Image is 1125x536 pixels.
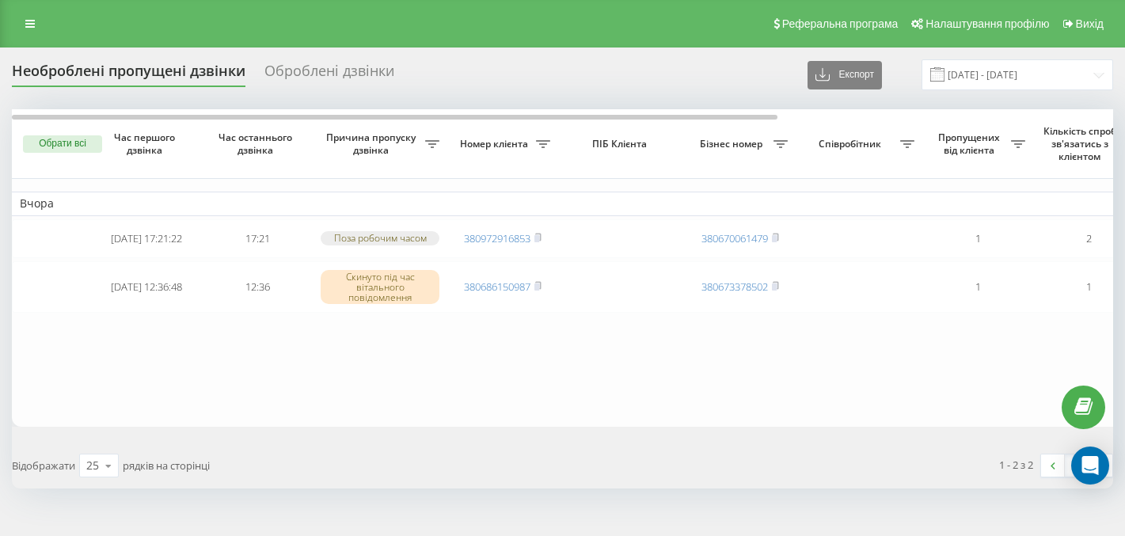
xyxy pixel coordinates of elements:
td: 12:36 [202,261,313,314]
td: 1 [922,261,1033,314]
div: Скинуто під час вітального повідомлення [321,270,439,305]
button: Обрати всі [23,135,102,153]
div: 25 [86,458,99,473]
span: ПІБ Клієнта [572,138,671,150]
td: [DATE] 12:36:48 [91,261,202,314]
div: 1 - 2 з 2 [999,457,1033,473]
a: 380670061479 [701,231,768,245]
span: Відображати [12,458,75,473]
span: Вихід [1076,17,1104,30]
span: Час першого дзвінка [104,131,189,156]
span: рядків на сторінці [123,458,210,473]
td: [DATE] 17:21:22 [91,219,202,258]
a: 380972916853 [464,231,530,245]
td: 17:21 [202,219,313,258]
span: Бізнес номер [693,138,773,150]
span: Реферальна програма [782,17,899,30]
span: Співробітник [804,138,900,150]
div: Open Intercom Messenger [1071,447,1109,485]
a: 1 [1065,454,1089,477]
span: Причина пропуску дзвінка [321,131,425,156]
div: Оброблені дзвінки [264,63,394,87]
div: Необроблені пропущені дзвінки [12,63,245,87]
a: 380673378502 [701,279,768,294]
span: Кількість спроб зв'язатись з клієнтом [1041,125,1122,162]
div: Поза робочим часом [321,231,439,245]
span: Час останнього дзвінка [215,131,300,156]
span: Номер клієнта [455,138,536,150]
span: Пропущених від клієнта [930,131,1011,156]
a: 380686150987 [464,279,530,294]
button: Експорт [808,61,882,89]
span: Налаштування профілю [925,17,1049,30]
td: 1 [922,219,1033,258]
